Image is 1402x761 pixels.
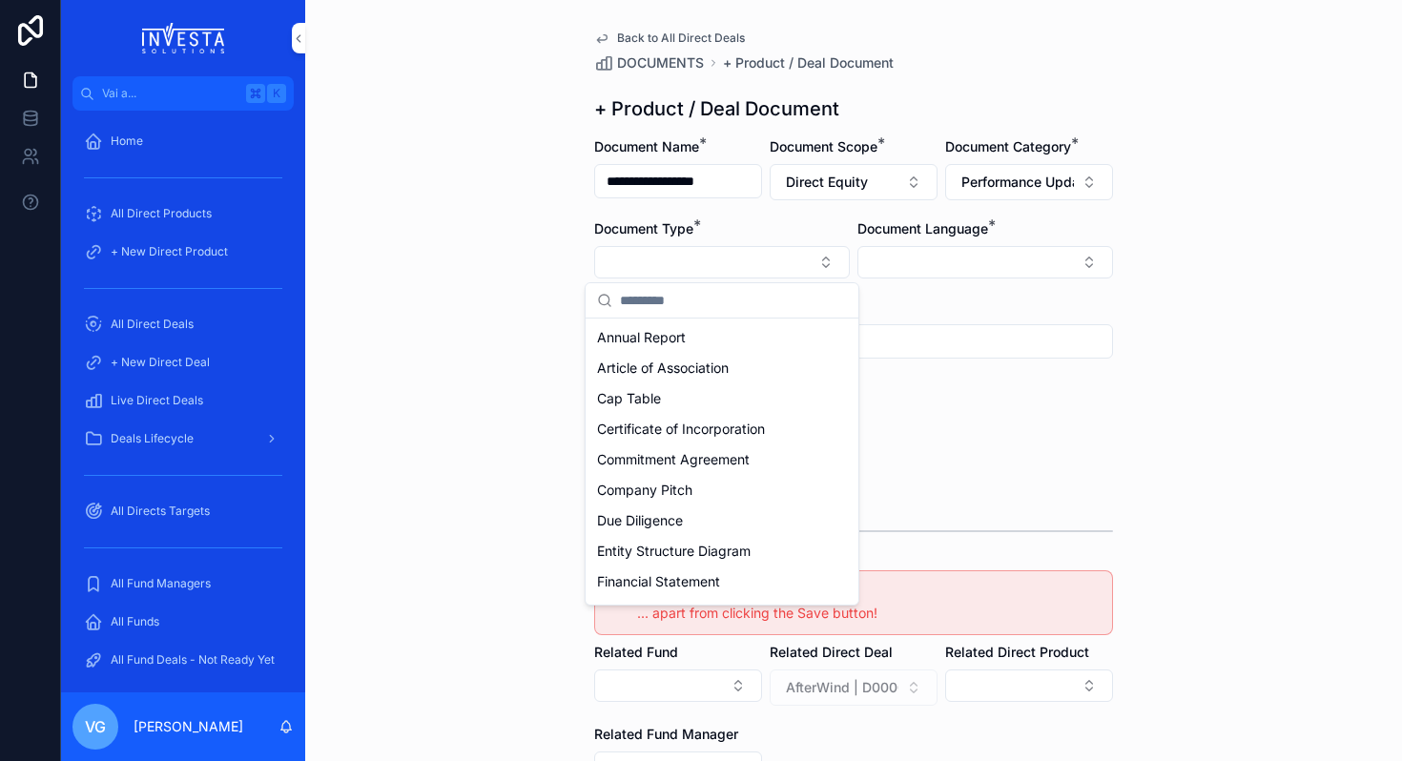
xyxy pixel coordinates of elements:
[111,393,203,408] span: Live Direct Deals
[111,614,159,629] span: All Funds
[945,164,1113,200] button: Select Button
[617,31,745,46] span: Back to All Direct Deals
[597,511,683,530] span: Due Diligence
[770,138,877,154] span: Document Scope
[617,53,704,72] span: DOCUMENTS
[273,86,280,100] font: K
[597,450,750,469] span: Commitment Agreement
[597,572,720,591] span: Financial Statement
[72,76,294,111] button: Vai a...K
[72,124,294,158] a: Home
[111,244,228,259] span: + New Direct Product
[111,652,275,668] span: All Fund Deals - Not Ready Yet
[594,53,704,72] a: DOCUMENTS
[857,220,988,237] span: Document Language
[770,164,938,200] button: Select Button
[637,604,1097,623] div: ... apart from clicking the Save button!
[597,359,729,378] span: Article of Association
[597,481,692,500] span: Company Pitch
[102,86,136,100] font: Vai a...
[786,173,868,192] span: Direct Equity
[597,328,686,347] span: Annual Report
[85,715,106,738] span: VG
[857,246,1113,278] button: Select Button
[111,134,143,149] span: Home
[945,644,1089,660] span: Related Direct Product
[594,246,850,278] button: Select Button
[111,317,194,332] span: All Direct Deals
[597,542,751,561] span: Entity Structure Diagram
[637,605,877,621] span: ... apart from clicking the Save button!
[72,643,294,677] a: All Fund Deals - Not Ready Yet
[597,389,661,408] span: Cap Table
[637,586,1097,600] h5: Do not select anything below here ...
[594,138,699,154] span: Document Name
[72,383,294,418] a: Live Direct Deals
[142,23,225,53] img: Logo dell'app
[594,220,693,237] span: Document Type
[594,669,762,702] button: Select Button
[111,576,211,591] span: All Fund Managers
[594,726,738,742] span: Related Fund Manager
[597,420,765,439] span: Certificate of Incorporation
[961,173,1074,192] span: Performance Update
[111,504,210,519] span: All Directs Targets
[594,644,678,660] span: Related Fund
[61,111,305,692] div: contenuto scorrevole
[111,431,194,446] span: Deals Lifecycle
[723,53,894,72] a: + Product / Deal Document
[72,196,294,231] a: All Direct Products
[945,138,1071,154] span: Document Category
[72,422,294,456] a: Deals Lifecycle
[111,206,212,221] span: All Direct Products
[597,603,711,622] span: Fund Presentation
[72,494,294,528] a: All Directs Targets
[134,717,243,736] p: [PERSON_NAME]
[770,644,893,660] span: Related Direct Deal
[72,345,294,380] a: + New Direct Deal
[72,235,294,269] a: + New Direct Product
[594,95,839,122] h1: + Product / Deal Document
[586,319,858,605] div: Suggestions
[111,355,210,370] span: + New Direct Deal
[72,307,294,341] a: All Direct Deals
[594,31,745,46] a: Back to All Direct Deals
[945,669,1113,702] button: Select Button
[72,605,294,639] a: All Funds
[72,566,294,601] a: All Fund Managers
